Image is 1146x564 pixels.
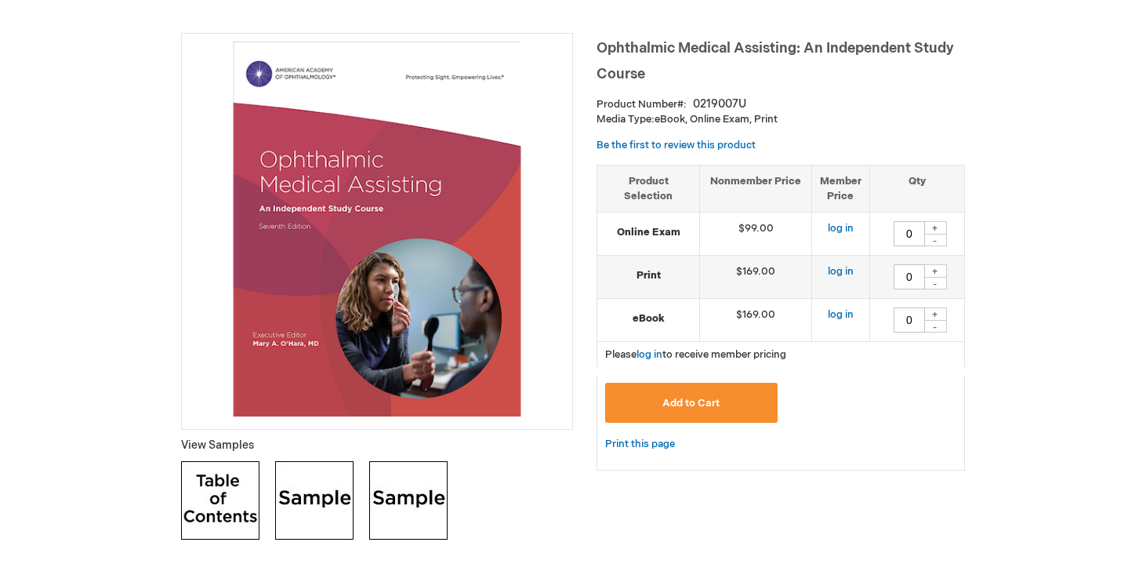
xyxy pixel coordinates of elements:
span: Please to receive member pricing [605,348,786,361]
div: - [923,320,947,333]
input: Qty [894,307,925,333]
a: log in [828,222,854,235]
input: Qty [894,221,925,246]
td: $99.00 [700,213,812,256]
th: Product Selection [597,165,700,212]
a: log in [828,265,854,278]
strong: Media Type: [597,113,655,126]
a: Print this page [605,435,675,454]
img: Click to view [181,461,259,540]
span: Ophthalmic Medical Assisting: An Independent Study Course [597,40,954,82]
th: Member Price [811,165,869,212]
strong: eBook [605,311,691,326]
div: + [923,307,947,321]
td: $169.00 [700,299,812,342]
img: Click to view [275,461,354,540]
img: Ophthalmic Medical Assisting: An Independent Study Course [190,42,564,417]
strong: Print [605,268,691,283]
a: log in [636,348,662,361]
div: 0219007U [693,96,746,112]
a: Be the first to review this product [597,139,756,151]
td: $169.00 [700,256,812,299]
th: Nonmember Price [700,165,812,212]
img: Click to view [369,461,448,540]
div: - [923,234,947,246]
p: View Samples [181,438,573,453]
strong: Product Number [597,98,687,111]
div: + [923,221,947,235]
a: log in [828,308,854,321]
p: eBook, Online Exam, Print [597,112,965,127]
div: + [923,264,947,278]
button: Add to Cart [605,383,778,423]
span: Add to Cart [662,397,720,409]
strong: Online Exam [605,225,691,240]
div: - [923,277,947,289]
input: Qty [894,264,925,289]
th: Qty [869,165,964,212]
